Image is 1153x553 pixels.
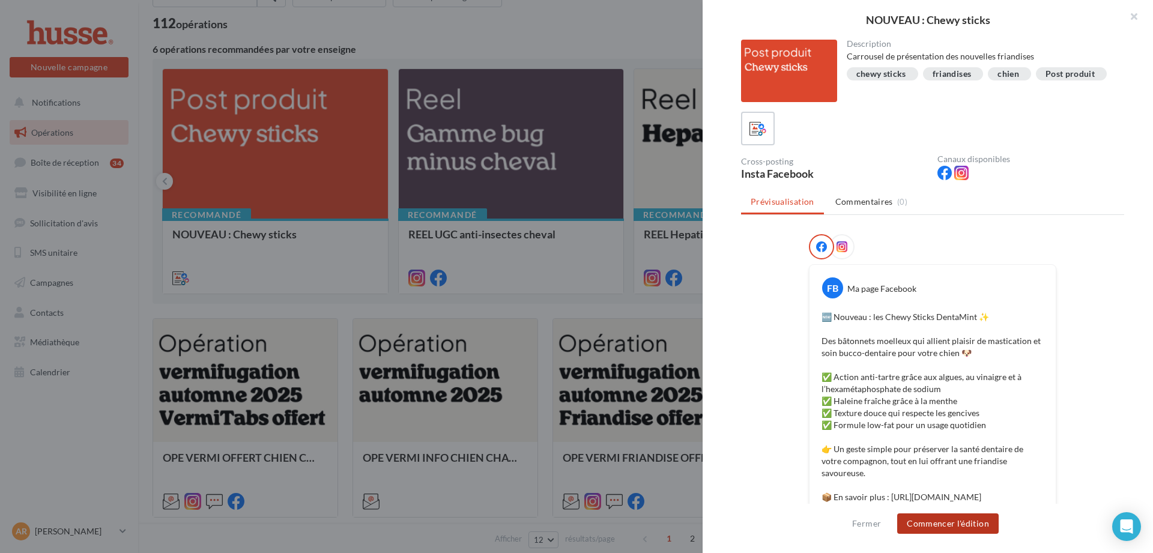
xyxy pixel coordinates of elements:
[722,14,1134,25] div: NOUVEAU : Chewy sticks
[835,196,893,208] span: Commentaires
[1046,70,1095,79] div: Post produit
[933,70,972,79] div: friandises
[741,157,928,166] div: Cross-posting
[856,70,906,79] div: chewy sticks
[822,277,843,298] div: FB
[822,311,1044,539] p: 🆕 Nouveau : les Chewy Sticks DentaMint ✨ Des bâtonnets moelleux qui allient plaisir de masticatio...
[997,70,1019,79] div: chien
[1112,512,1141,541] div: Open Intercom Messenger
[847,50,1115,62] div: Carrousel de présentation des nouvelles friandises
[741,168,928,179] div: Insta Facebook
[897,197,907,207] span: (0)
[847,283,916,295] div: Ma page Facebook
[847,40,1115,48] div: Description
[937,155,1124,163] div: Canaux disponibles
[847,516,886,531] button: Fermer
[897,513,999,534] button: Commencer l'édition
